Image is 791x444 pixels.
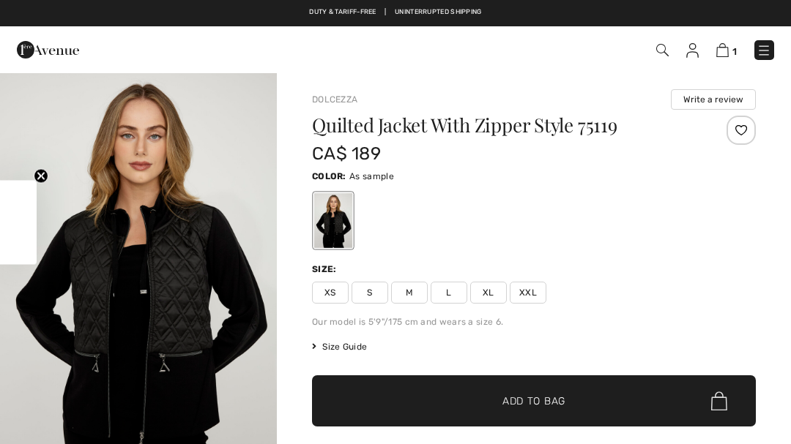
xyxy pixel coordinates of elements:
span: S [352,282,388,304]
span: Size Guide [312,340,367,353]
img: Shopping Bag [716,43,729,57]
button: Write a review [671,89,756,110]
span: XXL [510,282,546,304]
span: CA$ 189 [312,143,381,164]
span: XS [312,282,349,304]
span: As sample [349,171,394,181]
span: Add to Bag [502,394,565,409]
span: Color: [312,171,346,181]
button: Close teaser [34,168,48,183]
img: Bag.svg [711,391,727,410]
img: Menu [757,43,771,58]
span: M [391,282,428,304]
a: Dolcezza [312,94,357,105]
div: As sample [314,193,352,248]
div: Size: [312,263,340,276]
div: Our model is 5'9"/175 cm and wears a size 6. [312,315,756,328]
a: 1 [716,41,737,59]
button: Add to Bag [312,375,756,426]
a: 1ère Avenue [17,42,79,56]
h1: Quilted Jacket With Zipper Style 75119 [312,116,682,135]
img: 1ère Avenue [17,35,79,64]
span: L [431,282,467,304]
span: 1 [732,46,737,57]
span: XL [470,282,507,304]
img: My Info [686,43,699,58]
img: Search [656,44,669,56]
